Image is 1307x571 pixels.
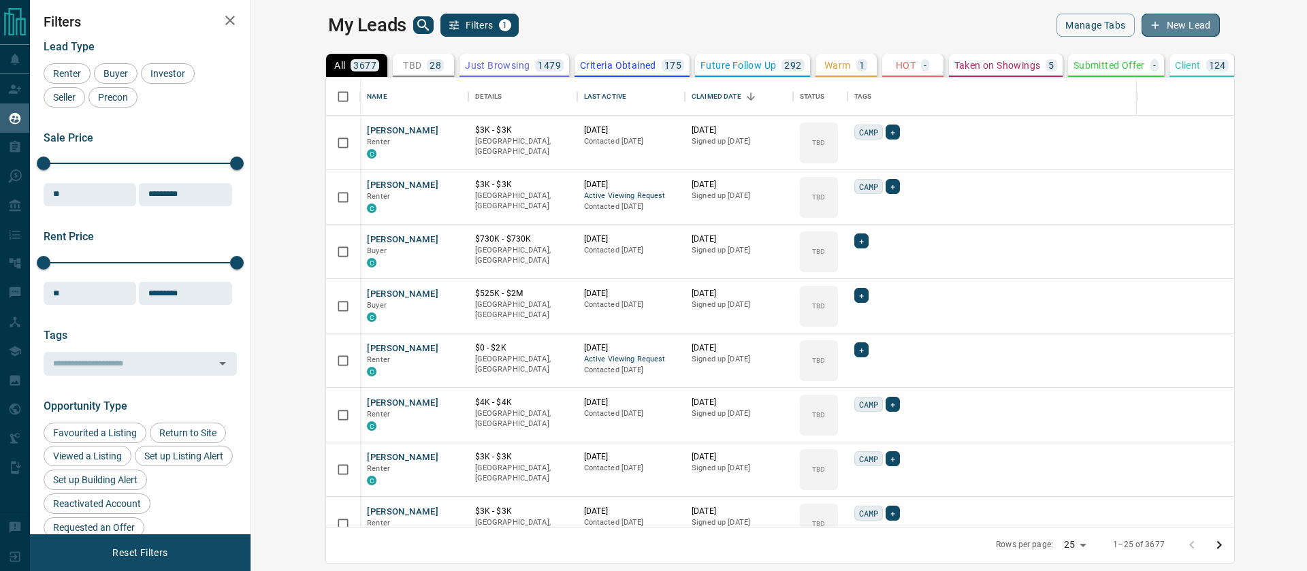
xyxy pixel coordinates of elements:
span: Active Viewing Request [584,191,678,202]
button: New Lead [1142,14,1220,37]
p: [GEOGRAPHIC_DATA], [GEOGRAPHIC_DATA] [475,517,570,538]
p: Signed up [DATE] [692,136,786,147]
p: Signed up [DATE] [692,191,786,201]
p: [GEOGRAPHIC_DATA], [GEOGRAPHIC_DATA] [475,299,570,321]
p: 1–25 of 3677 [1113,539,1165,551]
p: $3K - $3K [475,125,570,136]
span: 1 [500,20,510,30]
p: [GEOGRAPHIC_DATA], [GEOGRAPHIC_DATA] [475,463,570,484]
p: TBD [812,192,825,202]
span: Opportunity Type [44,399,127,412]
span: Renter [367,355,390,364]
p: Contacted [DATE] [584,408,678,419]
span: Lead Type [44,40,95,53]
p: 175 [664,61,681,70]
p: [GEOGRAPHIC_DATA], [GEOGRAPHIC_DATA] [475,191,570,212]
div: Requested an Offer [44,517,144,538]
p: $4K - $4K [475,397,570,408]
p: [GEOGRAPHIC_DATA], [GEOGRAPHIC_DATA] [475,245,570,266]
p: Submitted Offer [1074,61,1145,70]
p: TBD [812,464,825,474]
p: [DATE] [692,397,786,408]
div: Tags [854,78,872,116]
p: - [924,61,926,70]
p: Contacted [DATE] [584,365,678,376]
div: + [886,397,900,412]
p: Future Follow Up [700,61,776,70]
p: 292 [784,61,801,70]
p: $730K - $730K [475,233,570,245]
p: Contacted [DATE] [584,517,678,528]
p: $0 - $2K [475,342,570,354]
span: Reactivated Account [48,498,146,509]
div: + [886,451,900,466]
p: [DATE] [584,179,678,191]
div: Set up Listing Alert [135,446,233,466]
span: Renter [367,137,390,146]
div: Last Active [584,78,626,116]
div: Status [800,78,825,116]
button: Manage Tabs [1056,14,1134,37]
div: Return to Site [150,423,226,443]
span: + [890,397,895,411]
div: Claimed Date [692,78,741,116]
span: + [890,125,895,139]
p: [DATE] [692,506,786,517]
button: [PERSON_NAME] [367,125,438,137]
p: [GEOGRAPHIC_DATA], [GEOGRAPHIC_DATA] [475,354,570,375]
span: Sale Price [44,131,93,144]
span: CAMP [859,506,879,520]
p: $3K - $3K [475,179,570,191]
div: + [854,342,869,357]
div: Precon [88,87,138,108]
button: [PERSON_NAME] [367,397,438,410]
span: Buyer [367,301,387,310]
button: Open [213,354,232,373]
p: [DATE] [692,288,786,299]
span: Requested an Offer [48,522,140,533]
span: + [890,506,895,520]
p: Signed up [DATE] [692,354,786,365]
p: Rows per page: [996,539,1053,551]
div: condos.ca [367,149,376,159]
p: [DATE] [692,233,786,245]
p: TBD [812,355,825,365]
p: 28 [430,61,441,70]
p: $3K - $3K [475,451,570,463]
p: Signed up [DATE] [692,463,786,474]
p: HOT [896,61,916,70]
span: Renter [367,519,390,527]
span: CAMP [859,397,879,411]
div: Buyer [94,63,138,84]
div: Details [475,78,502,116]
p: - [1153,61,1156,70]
button: [PERSON_NAME] [367,506,438,519]
p: [DATE] [692,179,786,191]
span: + [859,343,864,357]
div: Last Active [577,78,685,116]
div: Renter [44,63,91,84]
button: Filters1 [440,14,519,37]
p: [GEOGRAPHIC_DATA], [GEOGRAPHIC_DATA] [475,408,570,429]
p: TBD [812,301,825,311]
p: TBD [812,246,825,257]
span: Return to Site [155,427,221,438]
button: search button [413,16,434,34]
div: Tags [848,78,1279,116]
button: [PERSON_NAME] [367,179,438,192]
div: Name [360,78,468,116]
p: $3K - $3K [475,506,570,517]
p: 3677 [353,61,376,70]
p: [DATE] [584,397,678,408]
h2: Filters [44,14,237,30]
p: 5 [1048,61,1054,70]
p: Contacted [DATE] [584,299,678,310]
p: Contacted [DATE] [584,201,678,212]
div: Status [793,78,848,116]
p: Signed up [DATE] [692,299,786,310]
span: Tags [44,329,67,342]
p: Criteria Obtained [580,61,656,70]
p: [DATE] [584,125,678,136]
p: All [334,61,345,70]
div: Claimed Date [685,78,792,116]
